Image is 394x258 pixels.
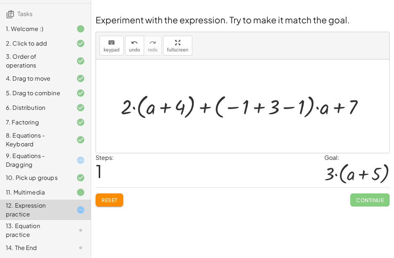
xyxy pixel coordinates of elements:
div: 1. Welcome :) [6,24,65,33]
i: Task finished and correct. [76,118,85,127]
button: Reset [96,193,123,207]
div: 10. Pick up groups [6,173,65,182]
div: 3. Order of operations [6,52,65,70]
div: 2. Click to add [6,39,65,48]
i: Task finished and correct. [76,89,85,97]
button: keyboardkeypad [100,36,124,55]
button: undoundo [125,36,144,55]
span: fullscreen [167,47,188,53]
div: Goal: [324,153,390,162]
div: 12. Expression practice [6,201,65,219]
i: Task not started. [76,226,85,235]
i: Task started. [76,156,85,165]
button: redoredo [144,36,162,55]
span: Tasks [18,10,32,18]
span: 1 [96,160,102,182]
span: undo [129,47,140,53]
i: undo [131,38,138,47]
i: keyboard [108,38,115,47]
button: fullscreen [163,36,192,55]
i: Task not started. [76,243,85,252]
span: Experiment with the expression. Try to make it match the goal. [96,14,350,25]
i: Task finished and correct. [76,103,85,112]
div: 8. Equations - Keyboard [6,131,65,149]
i: Task finished and correct. [76,135,85,144]
i: Task finished and correct. [76,57,85,65]
div: 7. Factoring [6,118,65,127]
i: Task finished and correct. [76,74,85,83]
span: keypad [104,47,120,53]
div: 6. Distribution [6,103,65,112]
span: Reset [101,197,117,203]
label: Steps: [96,154,114,161]
i: Task finished and correct. [76,39,85,48]
span: redo [148,47,158,53]
div: 9. Equations - Dragging [6,151,65,169]
div: 5. Drag to combine [6,89,65,97]
i: Task finished. [76,188,85,197]
i: Task finished. [76,24,85,33]
div: 13. Equation practice [6,222,65,239]
i: Task started. [76,205,85,214]
div: 14. The End [6,243,65,252]
div: 11. Multimedia [6,188,65,197]
i: redo [149,38,156,47]
i: Task finished and correct. [76,173,85,182]
div: 4. Drag to move [6,74,65,83]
